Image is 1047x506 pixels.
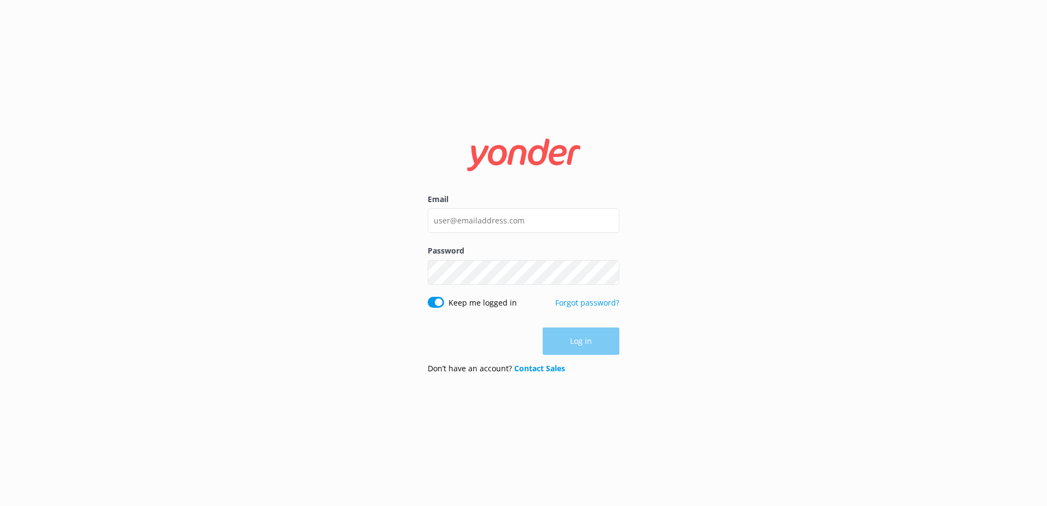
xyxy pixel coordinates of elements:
p: Don’t have an account? [428,363,565,375]
button: Show password [597,261,619,283]
label: Email [428,193,619,205]
label: Keep me logged in [448,297,517,309]
a: Forgot password? [555,297,619,308]
a: Contact Sales [514,363,565,373]
input: user@emailaddress.com [428,208,619,233]
label: Password [428,245,619,257]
